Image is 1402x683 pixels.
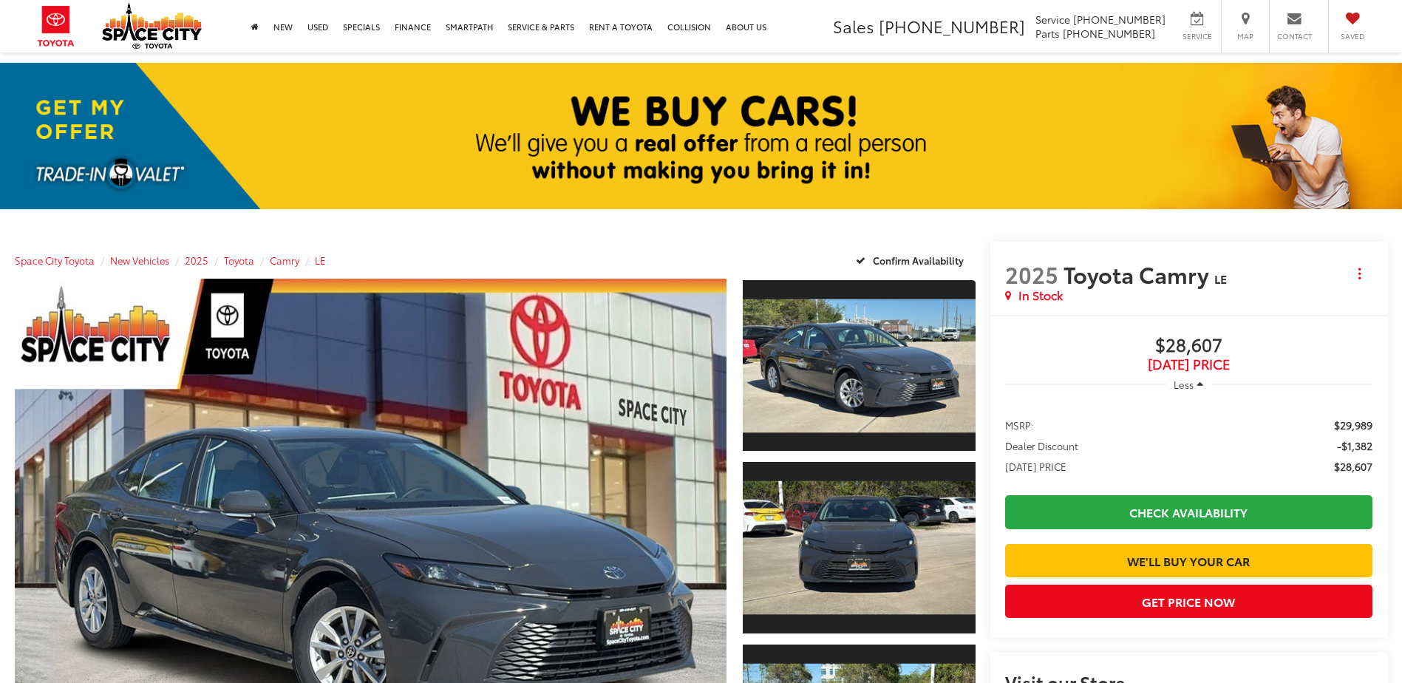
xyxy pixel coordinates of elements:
[1073,12,1166,27] span: [PHONE_NUMBER]
[1214,270,1227,287] span: LE
[1167,372,1211,398] button: Less
[1005,495,1372,529] a: Check Availability
[1035,26,1060,41] span: Parts
[1336,31,1369,41] span: Saved
[743,461,975,635] a: Expand Photo 2
[270,254,299,267] a: Camry
[1347,261,1372,287] button: Actions
[1064,258,1214,290] span: Toyota Camry
[1005,258,1058,290] span: 2025
[1337,438,1372,453] span: -$1,382
[1229,31,1262,41] span: Map
[1277,31,1312,41] span: Contact
[1180,31,1214,41] span: Service
[1005,544,1372,577] a: We'll Buy Your Car
[1005,438,1078,453] span: Dealer Discount
[1018,287,1063,304] span: In Stock
[15,254,95,267] a: Space City Toyota
[185,254,208,267] a: 2025
[1005,418,1034,432] span: MSRP:
[879,14,1025,38] span: [PHONE_NUMBER]
[1005,459,1066,474] span: [DATE] PRICE
[743,279,975,453] a: Expand Photo 1
[102,3,202,49] img: Space City Toyota
[110,254,169,267] a: New Vehicles
[848,247,976,273] button: Confirm Availability
[833,14,874,38] span: Sales
[1334,459,1372,474] span: $28,607
[224,254,254,267] a: Toyota
[315,254,326,267] a: LE
[873,254,964,267] span: Confirm Availability
[741,299,978,432] img: 2025 Toyota Camry LE
[1063,26,1155,41] span: [PHONE_NUMBER]
[1334,418,1372,432] span: $29,989
[1005,585,1372,618] button: Get Price Now
[1358,268,1361,279] span: dropdown dots
[741,481,978,615] img: 2025 Toyota Camry LE
[1035,12,1070,27] span: Service
[1005,357,1372,372] span: [DATE] Price
[1005,335,1372,357] span: $28,607
[1174,378,1194,391] span: Less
